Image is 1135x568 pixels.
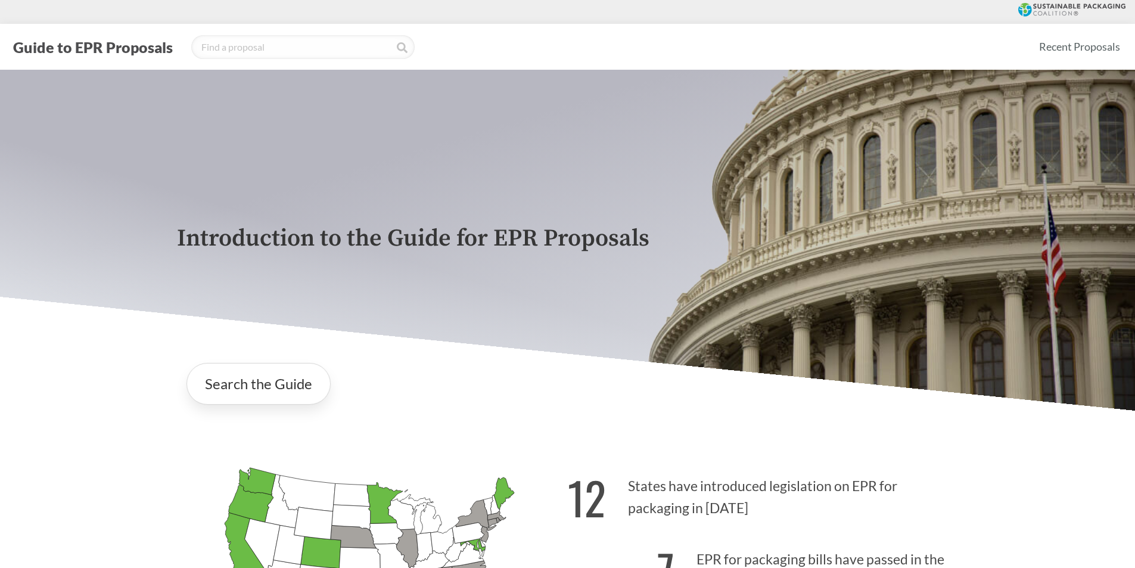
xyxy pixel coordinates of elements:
[186,363,331,405] a: Search the Guide
[1034,33,1125,60] a: Recent Proposals
[568,457,959,530] p: States have introduced legislation on EPR for packaging in [DATE]
[10,38,176,57] button: Guide to EPR Proposals
[568,464,606,530] strong: 12
[191,35,415,59] input: Find a proposal
[177,225,959,252] p: Introduction to the Guide for EPR Proposals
